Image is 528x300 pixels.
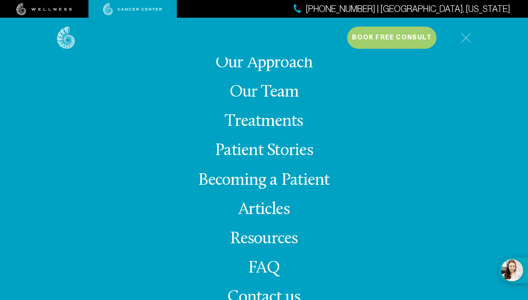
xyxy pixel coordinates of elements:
a: Becoming a Patient [198,172,329,189]
img: wellness [16,3,72,16]
img: cancer center [103,3,162,16]
a: Patient Stories [215,142,313,160]
a: Resources [230,230,298,248]
img: logo [57,27,75,49]
a: Our Approach [215,55,313,72]
a: Our Team [230,84,299,101]
a: FAQ [248,260,280,277]
span: [PHONE_NUMBER] | [GEOGRAPHIC_DATA], [US_STATE] [306,3,510,16]
img: icon-hamburger [461,33,471,43]
a: [PHONE_NUMBER] | [GEOGRAPHIC_DATA], [US_STATE] [294,3,510,16]
button: Book Free Consult [347,27,436,49]
a: Treatments [225,113,303,130]
a: Articles [238,201,290,218]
